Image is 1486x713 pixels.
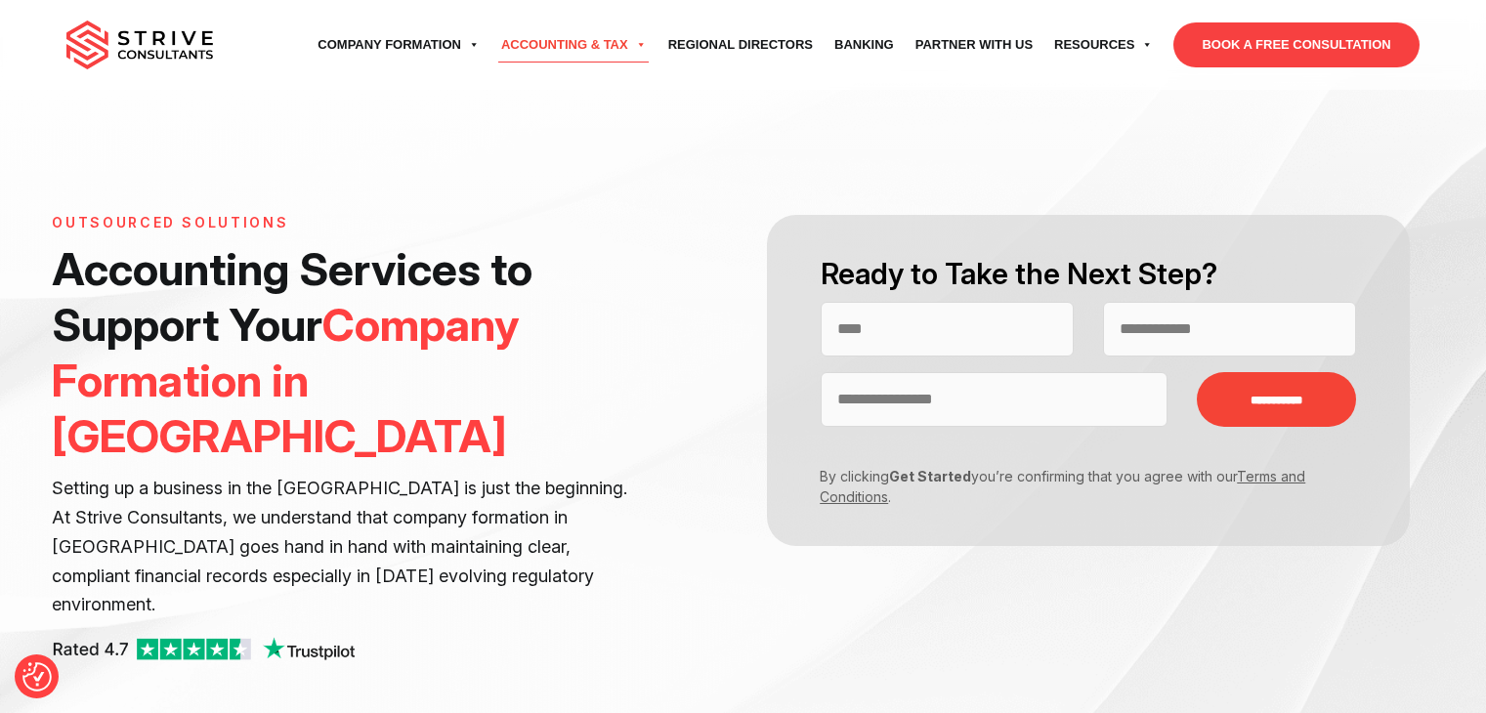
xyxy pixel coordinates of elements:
[52,297,519,463] span: Company Formation in [GEOGRAPHIC_DATA]
[905,18,1043,72] a: Partner with Us
[1173,22,1419,67] a: BOOK A FREE CONSULTATION
[52,215,646,231] h6: Outsourced Solutions
[22,662,52,692] img: Revisit consent button
[824,18,905,72] a: Banking
[889,468,971,484] strong: Get Started
[820,468,1305,505] a: Terms and Conditions
[307,18,490,72] a: Company Formation
[22,662,52,692] button: Consent Preferences
[52,241,646,464] h1: Accounting Services to Support Your
[52,474,646,619] p: Setting up a business in the [GEOGRAPHIC_DATA] is just the beginning. At Strive Consultants, we u...
[806,466,1341,507] p: By clicking you’re confirming that you agree with our .
[1043,18,1164,72] a: Resources
[66,21,213,69] img: main-logo.svg
[743,215,1433,546] form: Contact form
[821,254,1356,294] h2: Ready to Take the Next Step?
[490,18,658,72] a: Accounting & Tax
[658,18,824,72] a: Regional Directors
